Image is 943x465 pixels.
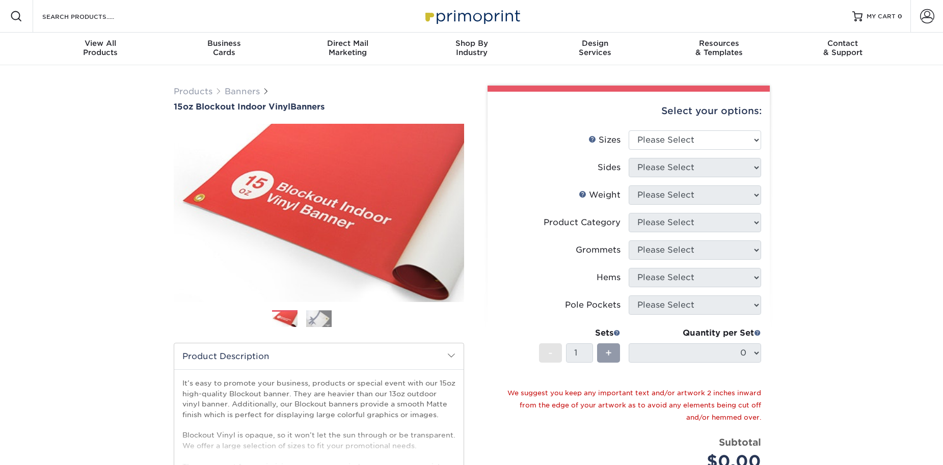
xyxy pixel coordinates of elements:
[576,244,621,256] div: Grommets
[719,436,761,448] strong: Subtotal
[548,345,553,361] span: -
[39,39,163,57] div: Products
[597,271,621,284] div: Hems
[410,39,533,48] span: Shop By
[174,343,464,369] h2: Product Description
[565,299,621,311] div: Pole Pockets
[533,39,657,48] span: Design
[421,5,523,27] img: Primoprint
[174,87,212,96] a: Products
[629,327,761,339] div: Quantity per Set
[410,33,533,65] a: Shop ByIndustry
[539,327,621,339] div: Sets
[39,33,163,65] a: View AllProducts
[781,33,905,65] a: Contact& Support
[174,102,464,112] a: 15oz Blockout Indoor VinylBanners
[657,33,781,65] a: Resources& Templates
[507,389,761,421] small: We suggest you keep any important text and/or artwork 2 inches inward from the edge of your artwo...
[657,39,781,48] span: Resources
[605,345,612,361] span: +
[272,311,298,328] img: Banners 01
[174,102,290,112] span: 15oz Blockout Indoor Vinyl
[174,113,464,313] img: 15oz Blockout Indoor Vinyl 01
[533,33,657,65] a: DesignServices
[867,12,896,21] span: MY CART
[162,39,286,57] div: Cards
[286,33,410,65] a: Direct MailMarketing
[306,310,332,327] img: Banners 02
[286,39,410,48] span: Direct Mail
[533,39,657,57] div: Services
[225,87,260,96] a: Banners
[598,161,621,174] div: Sides
[579,189,621,201] div: Weight
[340,306,366,332] img: Banners 03
[162,39,286,48] span: Business
[39,39,163,48] span: View All
[410,39,533,57] div: Industry
[174,102,464,112] h1: Banners
[657,39,781,57] div: & Templates
[41,10,141,22] input: SEARCH PRODUCTS.....
[286,39,410,57] div: Marketing
[898,13,902,20] span: 0
[496,92,762,130] div: Select your options:
[781,39,905,48] span: Contact
[544,216,621,229] div: Product Category
[588,134,621,146] div: Sizes
[162,33,286,65] a: BusinessCards
[781,39,905,57] div: & Support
